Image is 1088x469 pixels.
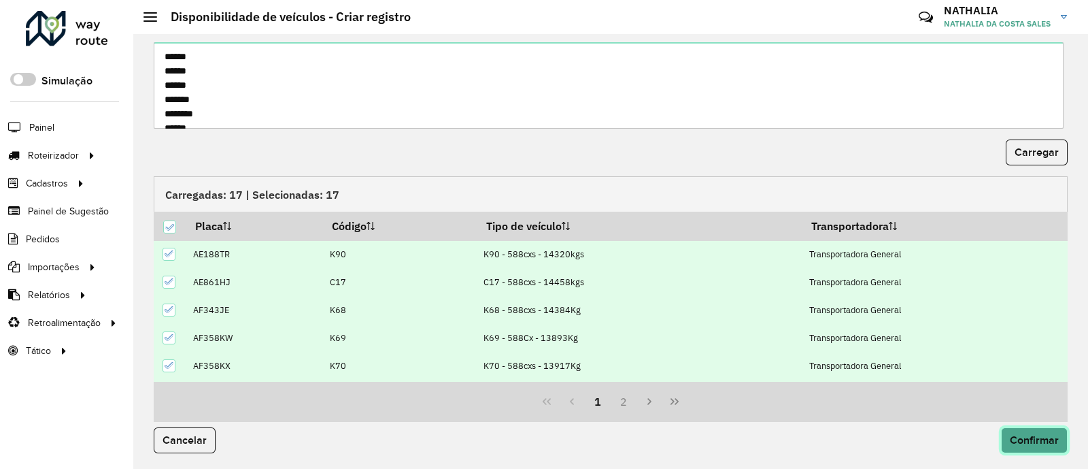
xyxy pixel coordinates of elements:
[186,352,322,380] td: AF358KX
[157,10,411,25] h2: Disponibilidade de veículos - Criar registro
[186,241,322,269] td: AE188TR
[323,324,477,352] td: K69
[477,212,802,240] th: Tipo de veículo
[802,268,1068,296] td: Transportadora General
[28,288,70,302] span: Relatórios
[186,296,322,324] td: AF343JE
[1015,146,1059,158] span: Carregar
[477,380,802,408] td: C02 - 588cxs - 17786kgs
[802,296,1068,324] td: Transportadora General
[1006,140,1068,165] button: Carregar
[477,352,802,380] td: K70 - 588cxs - 13917Kg
[477,268,802,296] td: C17 - 588cxs - 14458kgs
[29,120,54,135] span: Painel
[944,4,1051,17] h3: NATHALIA
[26,232,60,246] span: Pedidos
[477,324,802,352] td: K69 - 588Cx - 13893Kg
[802,241,1068,269] td: Transportadora General
[911,3,940,32] a: Contato Rápido
[802,380,1068,408] td: Transportadora General
[154,427,216,453] button: Cancelar
[323,352,477,380] td: K70
[323,380,477,408] td: C02
[802,212,1068,240] th: Transportadora
[802,324,1068,352] td: Transportadora General
[611,389,636,415] button: 2
[28,260,80,274] span: Importações
[186,324,322,352] td: AF358KW
[186,212,322,240] th: Placa
[636,389,662,415] button: Next Page
[1001,427,1068,453] button: Confirmar
[154,176,1068,212] div: Carregadas: 17 | Selecionadas: 17
[944,18,1051,30] span: NATHALIA DA COSTA SALES
[26,176,68,191] span: Cadastros
[323,241,477,269] td: K90
[323,268,477,296] td: C17
[28,204,109,219] span: Painel de Sugestão
[28,148,79,163] span: Roteirizador
[41,73,92,89] label: Simulação
[585,389,611,415] button: 1
[28,316,101,330] span: Retroalimentação
[323,296,477,324] td: K68
[163,434,207,446] span: Cancelar
[186,268,322,296] td: AE861HJ
[477,241,802,269] td: K90 - 588cxs - 14320kgs
[323,212,477,240] th: Código
[26,344,51,358] span: Tático
[1010,434,1059,446] span: Confirmar
[186,380,322,408] td: AF623ES
[477,296,802,324] td: K68 - 588cxs - 14384Kg
[662,389,687,415] button: Last Page
[802,352,1068,380] td: Transportadora General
